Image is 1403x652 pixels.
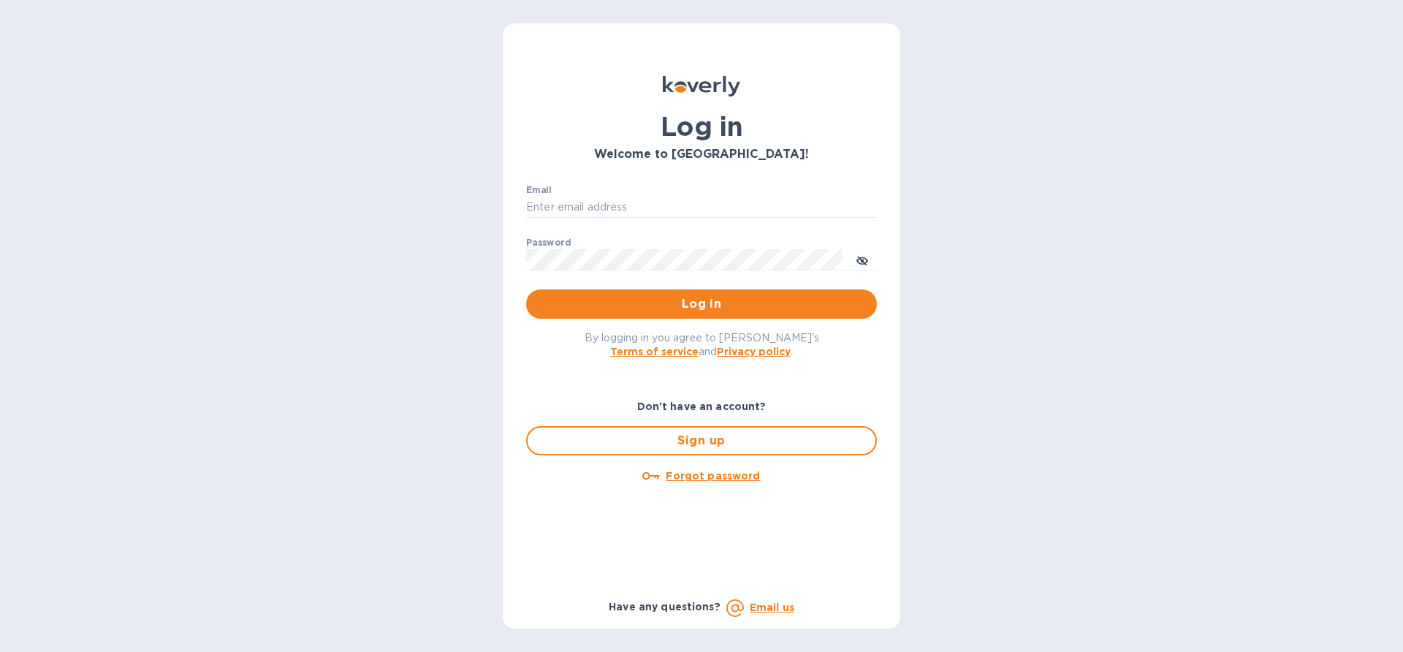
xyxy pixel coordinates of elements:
label: Password [526,238,571,247]
h1: Log in [526,111,877,142]
h3: Welcome to [GEOGRAPHIC_DATA]! [526,148,877,162]
a: Privacy policy [717,346,791,357]
span: By logging in you agree to [PERSON_NAME]'s and . [585,332,819,357]
b: Have any questions? [609,601,720,613]
u: Forgot password [666,470,760,482]
b: Don't have an account? [637,401,767,412]
a: Terms of service [610,346,699,357]
a: Email us [750,602,794,613]
button: Log in [526,289,877,319]
label: Email [526,186,552,194]
input: Enter email address [526,197,877,219]
span: Log in [538,295,865,313]
img: Koverly [663,76,740,96]
button: toggle password visibility [848,245,877,274]
span: Sign up [539,432,864,450]
button: Sign up [526,426,877,455]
